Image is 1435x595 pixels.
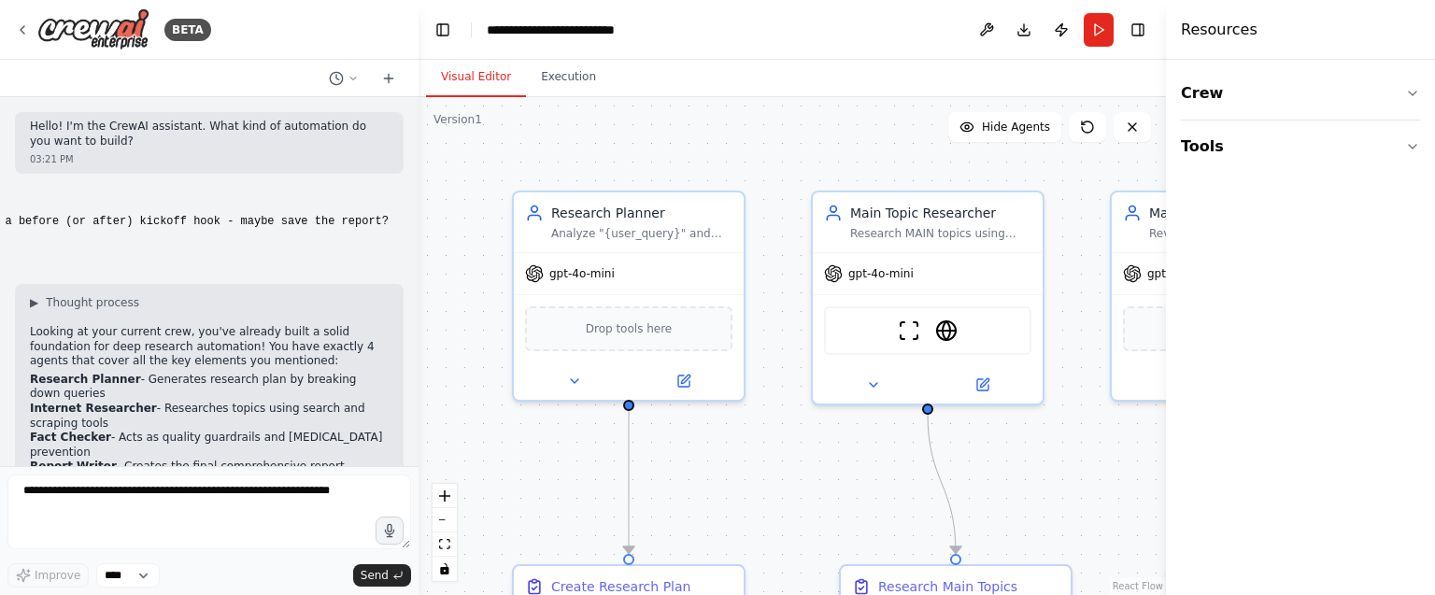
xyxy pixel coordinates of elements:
[433,557,457,581] button: toggle interactivity
[433,484,457,581] div: React Flow controls
[811,191,1044,405] div: Main Topic ResearcherResearch MAIN topics using search and web scraping tools to gather comprehen...
[433,508,457,532] button: zoom out
[30,402,157,415] strong: Internet Researcher
[30,431,389,460] li: - Acts as quality guardrails and [MEDICAL_DATA] prevention
[30,373,389,402] li: - Generates research plan by breaking down queries
[30,373,141,386] strong: Research Planner
[918,413,965,553] g: Edge from c8c36a7c-3f48-4eeb-8eda-9669512d1415 to 3b32c930-8425-4bd7-bf31-0ff1c7812216
[7,563,89,588] button: Improve
[1125,17,1151,43] button: Hide right sidebar
[376,517,404,545] button: Click to speak your automation idea
[487,21,615,39] nav: breadcrumb
[353,564,411,587] button: Send
[982,120,1050,135] span: Hide Agents
[1110,191,1343,402] div: Main Topic ValidatorReview MAIN topic research data for accuracy, identify inconsistencies, and f...
[1181,120,1420,173] button: Tools
[935,319,958,342] img: EXASearchTool
[30,152,389,166] div: 03:21 PM
[164,19,211,41] div: BETA
[549,266,615,281] span: gpt-4o-mini
[433,112,482,127] div: Version 1
[30,295,38,310] span: ▶
[1149,204,1330,222] div: Main Topic Validator
[551,226,732,241] div: Analyze "{user_query}" and strategically divide it into MAIN topics (core essential research area...
[1181,19,1257,41] h4: Resources
[433,532,457,557] button: fit view
[430,17,456,43] button: Hide left sidebar
[37,8,149,50] img: Logo
[30,460,389,475] li: - Creates the final comprehensive report
[526,58,611,97] button: Execution
[35,568,80,583] span: Improve
[850,226,1031,241] div: Research MAIN topics using search and web scraping tools to gather comprehensive, accurate inform...
[930,374,1035,396] button: Open in side panel
[46,295,139,310] span: Thought process
[30,295,139,310] button: ▶Thought process
[1181,67,1420,120] button: Crew
[948,112,1061,142] button: Hide Agents
[426,58,526,97] button: Visual Editor
[433,484,457,508] button: zoom in
[586,319,673,338] span: Drop tools here
[1113,581,1163,591] a: React Flow attribution
[619,409,638,553] g: Edge from 31d20276-c30e-4372-8e30-d122b1af3b94 to 500e29bd-2827-4f29-b2fb-1e96852b80ac
[30,120,389,149] p: Hello! I'm the CrewAI assistant. What kind of automation do you want to build?
[898,319,920,342] img: ScrapeWebsiteTool
[551,204,732,222] div: Research Planner
[848,266,914,281] span: gpt-4o-mini
[374,67,404,90] button: Start a new chat
[1149,226,1330,241] div: Review MAIN topic research data for accuracy, identify inconsistencies, and flag potential misinf...
[631,370,736,392] button: Open in side panel
[1147,266,1213,281] span: gpt-4o-mini
[512,191,746,402] div: Research PlannerAnalyze "{user_query}" and strategically divide it into MAIN topics (core essenti...
[361,568,389,583] span: Send
[30,431,111,444] strong: Fact Checker
[30,402,389,431] li: - Researches topics using search and scraping tools
[321,67,366,90] button: Switch to previous chat
[850,204,1031,222] div: Main Topic Researcher
[30,460,117,473] strong: Report Writer
[30,325,389,369] p: Looking at your current crew, you've already built a solid foundation for deep research automatio...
